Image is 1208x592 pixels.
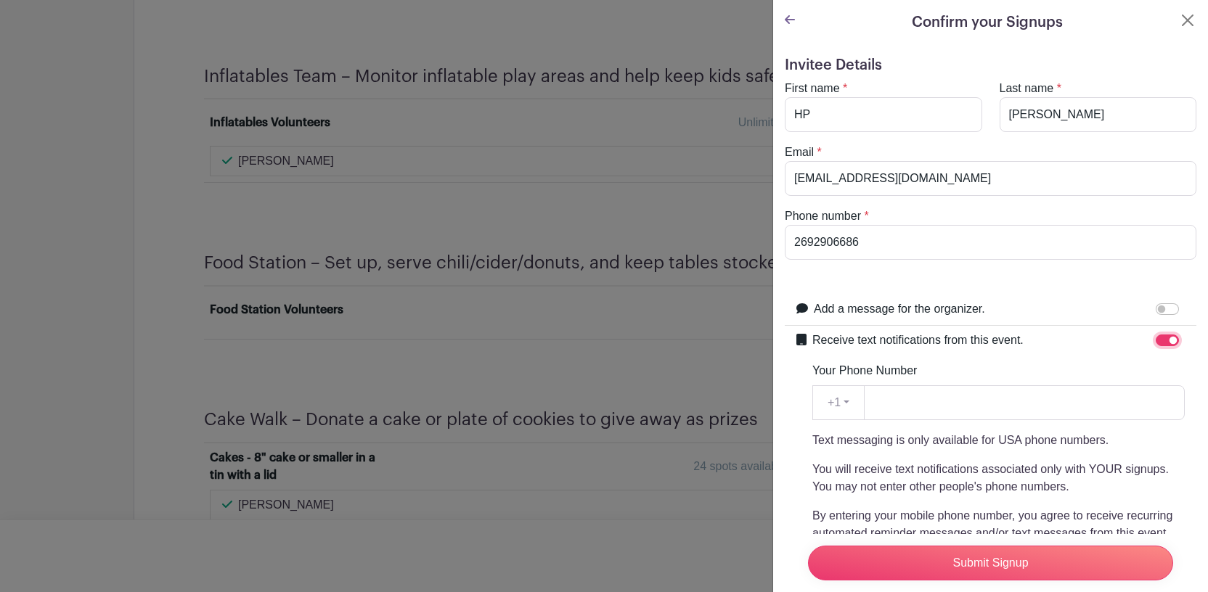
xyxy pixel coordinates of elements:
[1000,80,1054,97] label: Last name
[912,12,1063,33] h5: Confirm your Signups
[812,385,865,420] button: +1
[812,461,1185,496] p: You will receive text notifications associated only with YOUR signups. You may not enter other pe...
[785,57,1196,74] h5: Invitee Details
[785,207,861,225] label: Phone number
[785,80,840,97] label: First name
[808,546,1173,580] input: Submit Signup
[785,144,814,161] label: Email
[812,332,1024,349] label: Receive text notifications from this event.
[1179,12,1196,29] button: Close
[814,300,985,318] label: Add a message for the organizer.
[812,362,917,379] label: Your Phone Number
[812,432,1185,449] p: Text messaging is only available for USA phone numbers.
